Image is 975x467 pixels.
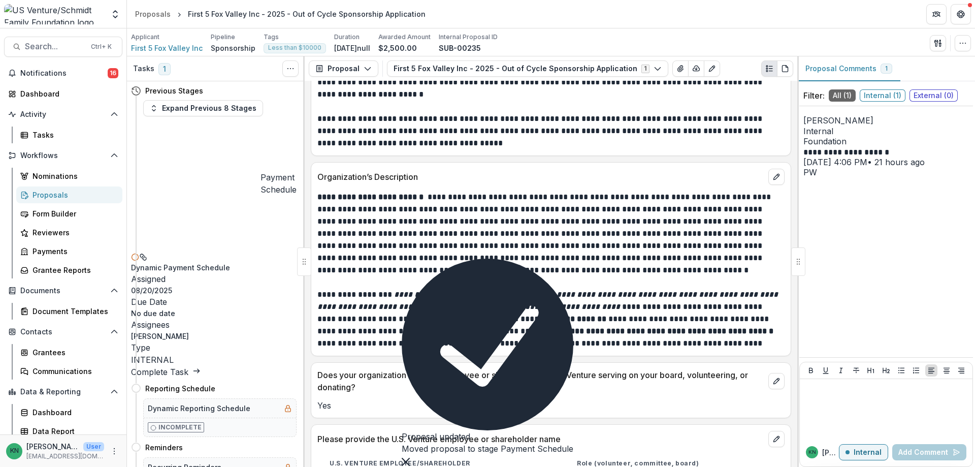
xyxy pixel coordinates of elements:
[4,37,122,57] button: Search...
[892,444,966,460] button: Add Comment
[131,355,174,365] span: INTERNAL
[768,169,785,185] button: edit
[777,60,793,77] button: PDF view
[10,448,19,454] div: Katrina Nelson
[20,388,106,396] span: Data & Reporting
[822,447,839,458] p: [PERSON_NAME]
[32,265,114,275] div: Grantee Reports
[4,65,122,81] button: Notifications16
[839,444,888,460] button: Internal
[32,306,114,317] div: Document Templates
[32,347,114,358] div: Grantees
[880,364,892,377] button: Heading 2
[4,147,122,164] button: Open Workflows
[131,262,297,273] h5: Dynamic Payment Schedule
[131,319,297,331] p: Assignees
[20,110,106,119] span: Activity
[955,364,967,377] button: Align Right
[16,127,122,143] a: Tasks
[803,168,969,176] div: Parker Wolf
[20,69,108,78] span: Notifications
[16,363,122,380] a: Communications
[820,364,832,377] button: Underline
[108,445,120,457] button: More
[16,168,122,184] a: Nominations
[16,423,122,440] a: Data Report
[317,171,764,183] p: Organization’s Description
[32,426,114,437] div: Data Report
[32,208,114,219] div: Form Builder
[211,43,255,53] p: Sponsorship
[16,224,122,241] a: Reviewers
[909,89,958,102] span: External ( 0 )
[139,250,147,262] button: View dependent tasks
[761,60,777,77] button: Plaintext view
[16,404,122,421] a: Dashboard
[16,262,122,278] a: Grantee Reports
[264,33,279,42] p: Tags
[158,63,171,75] span: 1
[4,106,122,122] button: Open Activity
[378,33,431,42] p: Awarded Amount
[672,60,689,77] button: View Attached Files
[145,383,215,394] h4: Reporting Schedule
[32,246,114,257] div: Payments
[805,364,817,377] button: Bold
[131,308,297,319] p: No due date
[378,43,417,53] p: $2,500.00
[16,344,122,361] a: Grantees
[135,9,171,19] div: Proposals
[860,89,905,102] span: Internal ( 1 )
[803,114,969,127] p: [PERSON_NAME]
[26,452,104,461] p: [EMAIL_ADDRESS][DOMAIN_NAME]
[4,4,104,24] img: US Venture/Schmidt Family Foundation logo
[317,433,764,445] p: Please provide the U.S. Venture employee or shareholder name
[803,137,969,146] span: Foundation
[32,130,114,140] div: Tasks
[131,7,430,21] nav: breadcrumb
[32,171,114,181] div: Nominations
[768,431,785,447] button: edit
[4,384,122,400] button: Open Data & Reporting
[387,60,668,77] button: First 5 Fox Valley Inc - 2025 - Out of Cycle Sponsorship Application1
[309,60,378,77] button: Proposal
[268,44,321,51] span: Less than $10000
[131,367,201,377] a: Complete Task
[131,7,175,21] a: Proposals
[4,283,122,299] button: Open Documents
[20,328,106,336] span: Contacts
[940,364,953,377] button: Align Center
[704,60,720,77] button: Edit as form
[32,190,114,200] div: Proposals
[20,88,114,99] div: Dashboard
[83,442,104,451] p: User
[108,4,122,24] button: Open entity switcher
[803,156,969,168] p: [DATE] 4:06 PM • 21 hours ago
[317,399,785,412] p: Yes
[4,324,122,340] button: Open Contacts
[131,43,203,53] a: First 5 Fox Valley Inc
[282,60,299,77] button: Toggle View Cancelled Tasks
[131,331,297,341] p: [PERSON_NAME]
[148,403,250,414] h5: Dynamic Reporting Schedule
[25,42,85,51] span: Search...
[334,43,370,53] p: [DATE]null
[895,364,907,377] button: Bullet List
[925,364,937,377] button: Align Left
[829,89,856,102] span: All ( 1 )
[803,89,825,102] p: Filter:
[20,287,106,295] span: Documents
[850,364,862,377] button: Strike
[188,9,426,19] div: First 5 Fox Valley Inc - 2025 - Out of Cycle Sponsorship Application
[865,364,877,377] button: Heading 1
[131,296,297,308] p: Due Date
[835,364,847,377] button: Italicize
[145,442,183,453] h4: Reminders
[133,65,154,73] h3: Tasks
[32,366,114,377] div: Communications
[261,171,297,196] h4: Payment Schedule
[926,4,947,24] button: Partners
[32,227,114,238] div: Reviewers
[108,68,118,78] span: 16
